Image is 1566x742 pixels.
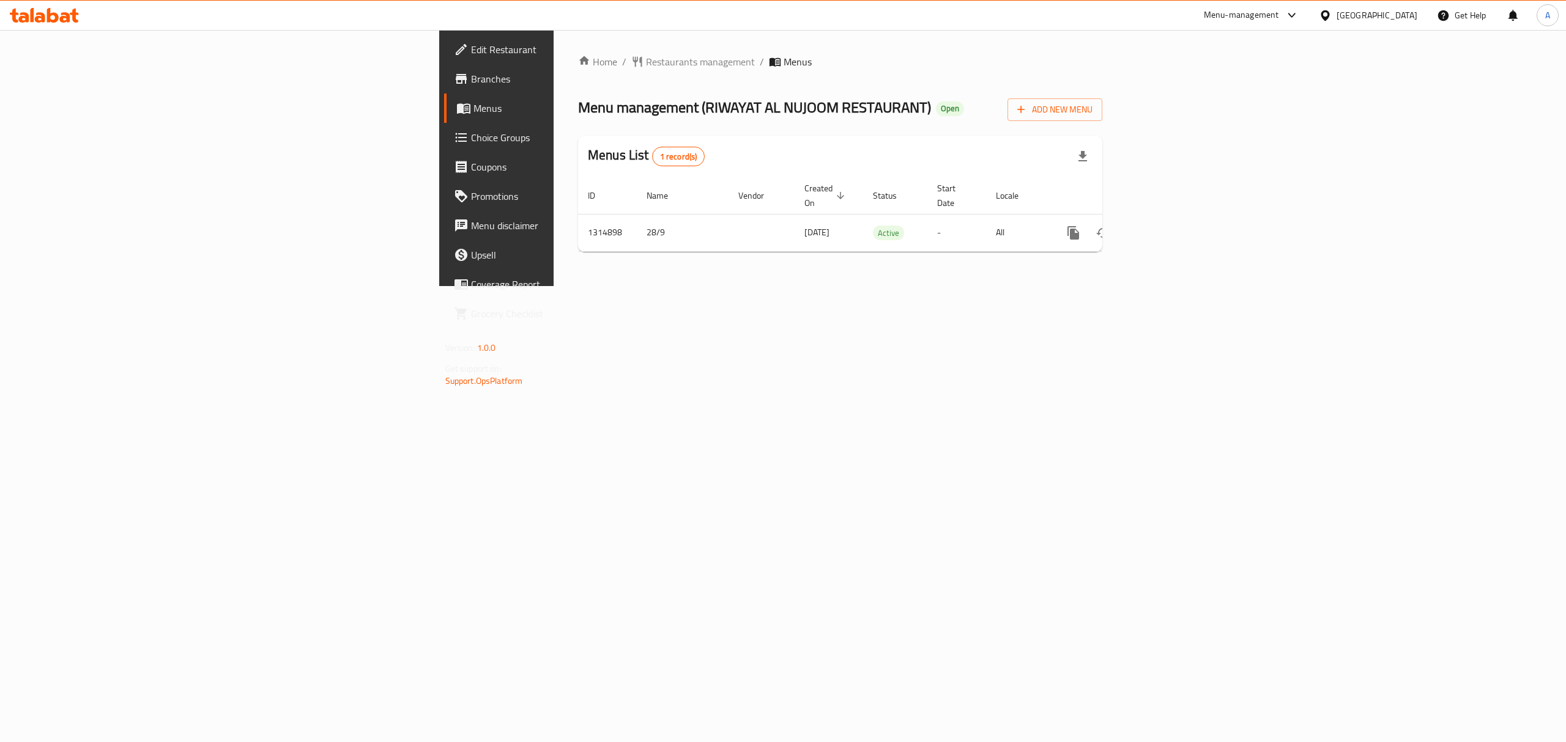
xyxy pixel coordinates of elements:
div: Total records count [652,147,705,166]
a: Coupons [444,152,701,182]
li: / [760,54,764,69]
h2: Menus List [588,146,705,166]
span: ID [588,188,611,203]
a: Menu disclaimer [444,211,701,240]
span: [DATE] [804,224,829,240]
span: Coverage Report [471,277,691,292]
a: Support.OpsPlatform [445,373,523,389]
div: [GEOGRAPHIC_DATA] [1337,9,1417,22]
button: Change Status [1088,218,1118,248]
th: Actions [1049,177,1186,215]
button: Add New Menu [1008,98,1102,121]
span: Grocery Checklist [471,306,691,321]
span: Promotions [471,189,691,204]
span: Active [873,226,904,240]
a: Coverage Report [444,270,701,299]
a: Branches [444,64,701,94]
a: Grocery Checklist [444,299,701,328]
span: Created On [804,181,848,210]
td: - [927,214,986,251]
span: Start Date [937,181,971,210]
span: Name [647,188,684,203]
span: 1.0.0 [477,340,496,356]
span: Status [873,188,913,203]
a: Edit Restaurant [444,35,701,64]
div: Menu-management [1204,8,1279,23]
table: enhanced table [578,177,1186,252]
span: 1 record(s) [653,151,705,163]
span: A [1545,9,1550,22]
span: Coupons [471,160,691,174]
span: Menus [784,54,812,69]
td: All [986,214,1049,251]
span: Menu management ( RIWAYAT AL NUJOOM RESTAURANT ) [578,94,931,121]
span: Upsell [471,248,691,262]
a: Menus [444,94,701,123]
span: Add New Menu [1017,102,1093,117]
div: Export file [1068,142,1097,171]
a: Upsell [444,240,701,270]
span: Open [936,103,964,114]
div: Open [936,101,964,116]
span: Locale [996,188,1034,203]
nav: breadcrumb [578,54,1102,69]
button: more [1059,218,1088,248]
span: Edit Restaurant [471,42,691,57]
span: Choice Groups [471,130,691,145]
span: Version: [445,340,475,356]
span: Menu disclaimer [471,218,691,233]
a: Choice Groups [444,123,701,152]
a: Promotions [444,182,701,211]
span: Get support on: [445,361,502,377]
span: Branches [471,72,691,86]
span: Menus [473,101,691,116]
span: Vendor [738,188,780,203]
